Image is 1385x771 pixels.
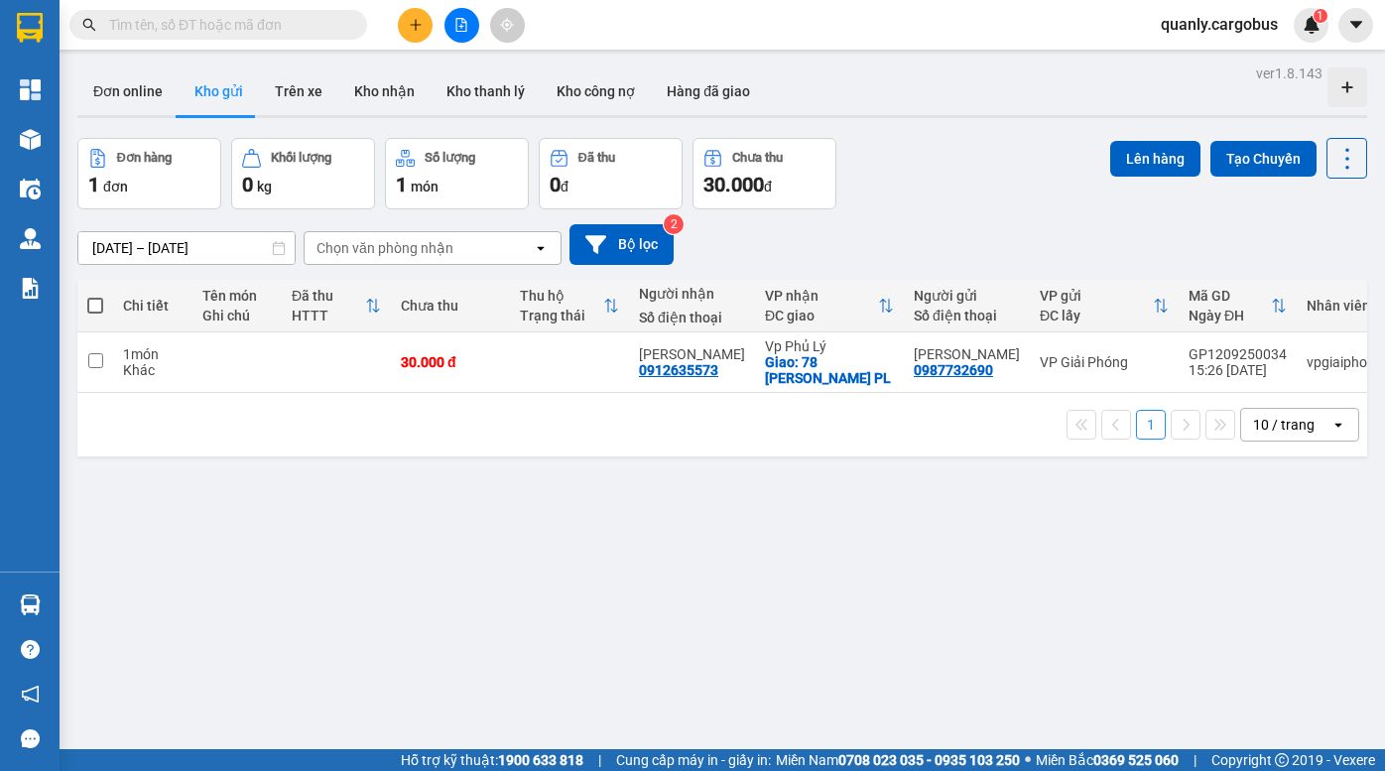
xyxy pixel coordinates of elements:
img: warehouse-icon [20,228,41,249]
span: món [411,179,439,194]
th: Toggle SortBy [282,280,391,332]
span: quanly.cargobus [1145,12,1294,37]
button: aim [490,8,525,43]
span: 0 [550,173,561,196]
div: 0987732690 [914,362,993,378]
button: Đơn online [77,67,179,115]
div: Người gửi [914,288,1020,304]
button: caret-down [1338,8,1373,43]
img: warehouse-icon [20,179,41,199]
div: 10 / trang [1253,415,1315,435]
button: Lên hàng [1110,141,1200,177]
strong: 0708 023 035 - 0935 103 250 [838,752,1020,768]
button: Đơn hàng1đơn [77,138,221,209]
span: 1 [1317,9,1323,23]
div: HTTT [292,308,365,323]
span: message [21,729,40,748]
img: dashboard-icon [20,79,41,100]
div: Đã thu [578,151,615,165]
div: Số điện thoại [639,310,745,325]
div: Chưa thu [401,298,500,314]
button: file-add [444,8,479,43]
span: | [1194,749,1196,771]
div: Chi tiết [123,298,183,314]
span: đ [764,179,772,194]
button: Bộ lọc [569,224,674,265]
svg: open [1330,417,1346,433]
span: Cung cấp máy in - giấy in: [616,749,771,771]
th: Toggle SortBy [755,280,904,332]
button: Kho gửi [179,67,259,115]
span: Miền Bắc [1036,749,1179,771]
div: Đã thu [292,288,365,304]
th: Toggle SortBy [1030,280,1179,332]
strong: 0369 525 060 [1093,752,1179,768]
div: 0912635573 [639,362,718,378]
div: Mã GD [1189,288,1271,304]
span: ⚪️ [1025,756,1031,764]
img: solution-icon [20,278,41,299]
div: Tạo kho hàng mới [1327,67,1367,107]
img: warehouse-icon [20,129,41,150]
button: plus [398,8,433,43]
span: đơn [103,179,128,194]
div: Chọn văn phòng nhận [316,238,453,258]
button: Hàng đã giao [651,67,766,115]
img: warehouse-icon [20,594,41,615]
span: đ [561,179,568,194]
div: Người nhận [639,286,745,302]
span: 1 [88,173,99,196]
div: 30.000 đ [401,354,500,370]
div: Số điện thoại [914,308,1020,323]
div: Thu hộ [520,288,603,304]
button: Kho công nợ [541,67,651,115]
button: Chưa thu30.000đ [692,138,836,209]
div: 15:26 [DATE] [1189,362,1287,378]
span: search [82,18,96,32]
div: VP nhận [765,288,878,304]
button: Trên xe [259,67,338,115]
svg: open [533,240,549,256]
div: hùng nguyệt [639,346,745,362]
button: Tạo Chuyến [1210,141,1317,177]
div: VP Giải Phóng [1040,354,1169,370]
div: Thiều [914,346,1020,362]
img: icon-new-feature [1303,16,1321,34]
button: Khối lượng0kg [231,138,375,209]
span: caret-down [1347,16,1365,34]
div: Khối lượng [271,151,331,165]
span: plus [409,18,423,32]
span: file-add [454,18,468,32]
span: 30.000 [703,173,764,196]
span: | [598,749,601,771]
button: Đã thu0đ [539,138,683,209]
div: Số lượng [425,151,475,165]
div: Tên món [202,288,272,304]
input: Tìm tên, số ĐT hoặc mã đơn [109,14,343,36]
strong: 1900 633 818 [498,752,583,768]
input: Select a date range. [78,232,295,264]
div: ĐC giao [765,308,878,323]
div: Ghi chú [202,308,272,323]
th: Toggle SortBy [1179,280,1297,332]
span: kg [257,179,272,194]
div: Vp Phủ Lý [765,338,894,354]
span: Miền Nam [776,749,1020,771]
div: VP gửi [1040,288,1153,304]
th: Toggle SortBy [510,280,629,332]
div: ver 1.8.143 [1256,63,1322,84]
sup: 1 [1314,9,1327,23]
span: Hỗ trợ kỹ thuật: [401,749,583,771]
span: 1 [396,173,407,196]
div: Giao: 78 Lê Lợi PL [765,354,894,386]
button: Kho thanh lý [431,67,541,115]
span: question-circle [21,640,40,659]
div: Trạng thái [520,308,603,323]
div: Khác [123,362,183,378]
button: Kho nhận [338,67,431,115]
div: Chưa thu [732,151,783,165]
span: aim [500,18,514,32]
button: Số lượng1món [385,138,529,209]
div: Đơn hàng [117,151,172,165]
div: ĐC lấy [1040,308,1153,323]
